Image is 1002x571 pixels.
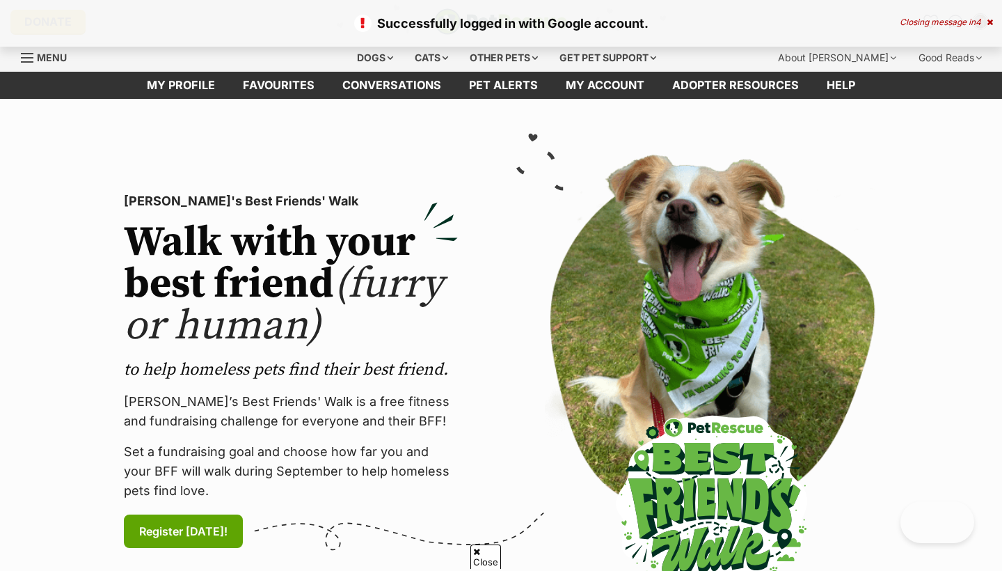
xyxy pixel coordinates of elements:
div: Get pet support [550,44,666,72]
span: Menu [37,52,67,63]
iframe: Help Scout Beacon - Open [900,501,974,543]
a: Adopter resources [658,72,813,99]
div: Cats [405,44,458,72]
a: Pet alerts [455,72,552,99]
div: Good Reads [909,44,992,72]
h2: Walk with your best friend [124,222,458,347]
span: (furry or human) [124,258,443,352]
a: Favourites [229,72,328,99]
span: Register [DATE]! [139,523,228,540]
a: conversations [328,72,455,99]
a: Menu [21,44,77,69]
div: Other pets [460,44,548,72]
div: Dogs [347,44,403,72]
p: [PERSON_NAME]'s Best Friends' Walk [124,191,458,211]
p: [PERSON_NAME]’s Best Friends' Walk is a free fitness and fundraising challenge for everyone and t... [124,392,458,431]
span: Close [470,545,501,569]
div: About [PERSON_NAME] [768,44,906,72]
a: My account [552,72,658,99]
p: to help homeless pets find their best friend. [124,359,458,381]
a: Register [DATE]! [124,515,243,548]
a: Help [813,72,869,99]
a: My profile [133,72,229,99]
p: Set a fundraising goal and choose how far you and your BFF will walk during September to help hom... [124,442,458,501]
